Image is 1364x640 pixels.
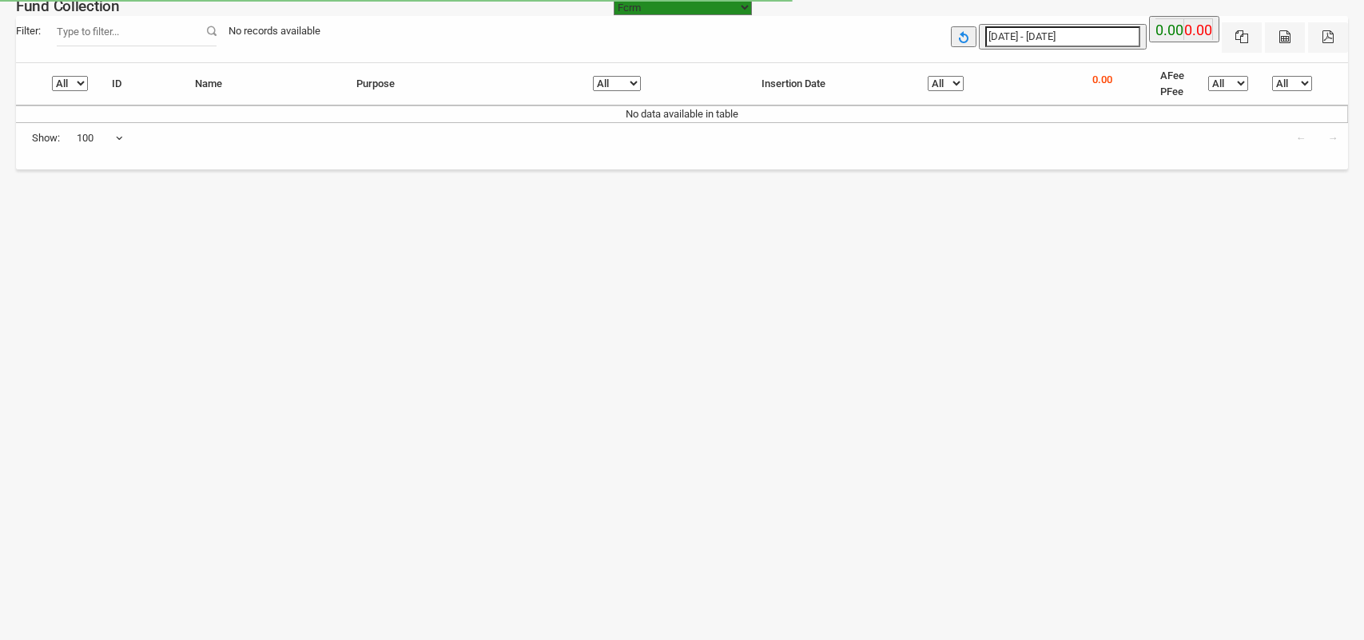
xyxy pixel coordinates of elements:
[1308,22,1348,53] button: Pdf
[1265,22,1305,53] button: CSV
[16,105,1348,122] td: No data available in table
[1155,19,1183,42] label: 0.00
[217,16,332,46] div: No records available
[183,63,344,105] th: Name
[1184,19,1212,42] label: 0.00
[1222,22,1262,53] button: Excel
[1160,84,1184,100] li: PFee
[1149,16,1219,42] button: 0.00 0.00
[100,63,183,105] th: ID
[344,63,581,105] th: Purpose
[1318,123,1348,153] a: →
[1160,68,1184,84] li: AFee
[1286,123,1316,153] a: ←
[750,63,916,105] th: Insertion Date
[77,130,123,146] span: 100
[76,123,124,153] span: 100
[1092,72,1112,88] p: 0.00
[32,130,60,146] span: Show:
[57,16,217,46] input: Filter:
